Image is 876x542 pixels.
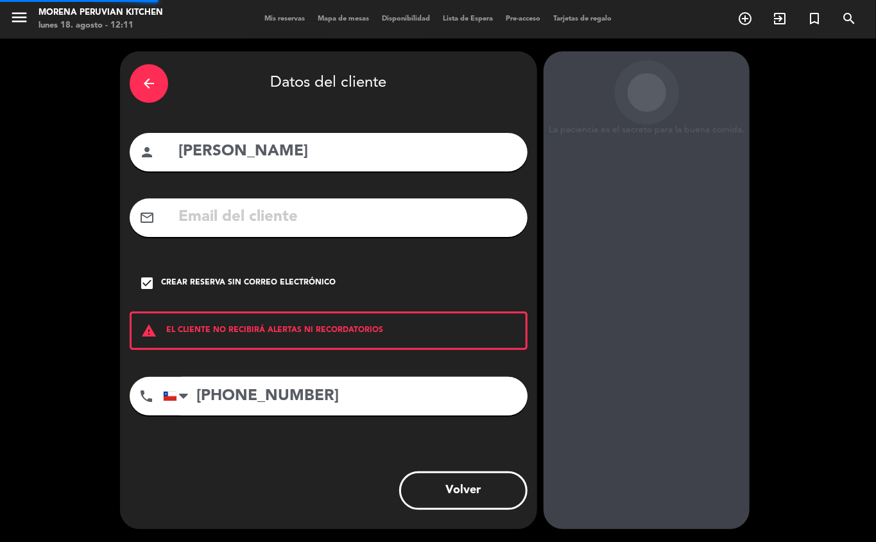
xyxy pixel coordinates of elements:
div: Chile: +56 [164,378,193,415]
div: La paciencia es el secreto para la buena comida. [544,125,750,135]
input: Nombre del cliente [177,139,518,165]
button: menu [10,8,29,31]
i: menu [10,8,29,27]
i: add_circle_outline [737,11,753,26]
button: Volver [399,471,528,510]
i: phone [139,389,154,404]
div: Crear reserva sin correo electrónico [161,277,336,290]
i: mail_outline [139,210,155,225]
span: Lista de Espera [436,15,499,22]
i: check_box [139,275,155,291]
i: warning [132,323,166,338]
div: Datos del cliente [130,61,528,106]
input: Email del cliente [177,204,518,231]
div: Morena Peruvian Kitchen [39,6,163,19]
span: Pre-acceso [499,15,547,22]
div: EL CLIENTE NO RECIBIRÁ ALERTAS NI RECORDATORIOS [130,311,528,350]
div: lunes 18. agosto - 12:11 [39,19,163,32]
i: arrow_back [141,76,157,91]
i: person [139,144,155,160]
i: search [841,11,857,26]
i: exit_to_app [772,11,787,26]
span: Disponibilidad [375,15,436,22]
i: turned_in_not [807,11,822,26]
span: Mapa de mesas [311,15,375,22]
span: Tarjetas de regalo [547,15,618,22]
span: Mis reservas [258,15,311,22]
input: Número de teléfono... [163,377,528,415]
